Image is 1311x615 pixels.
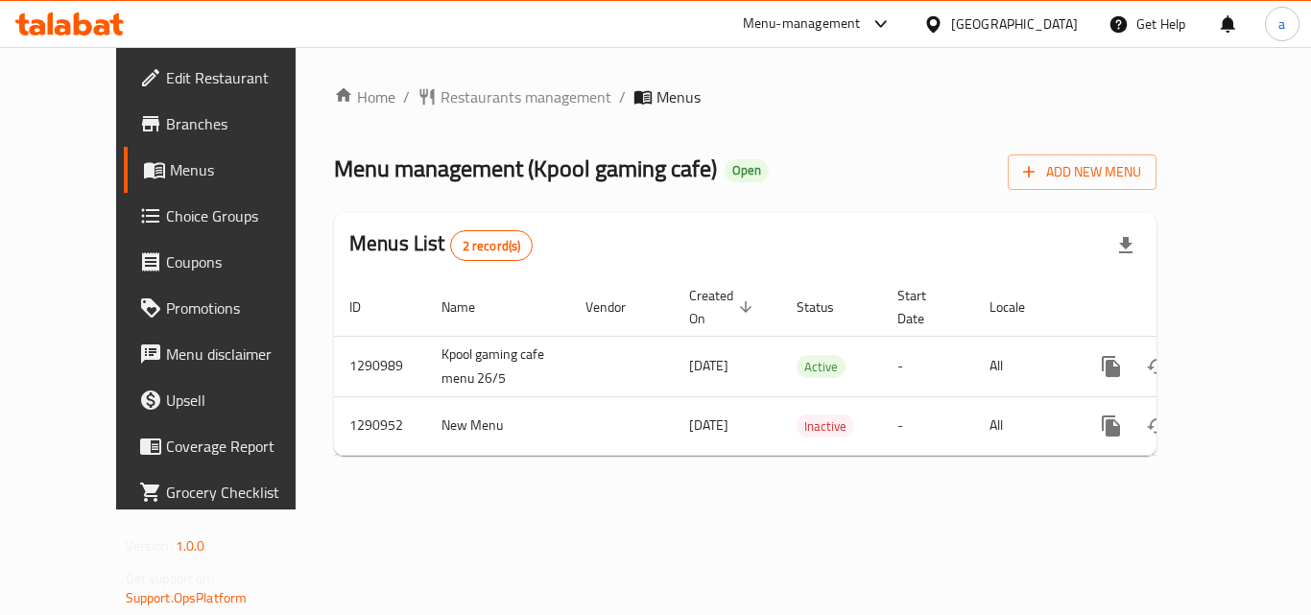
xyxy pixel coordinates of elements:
span: ID [349,296,386,319]
div: Inactive [797,414,854,438]
span: Choice Groups [166,204,320,227]
a: Branches [124,101,335,147]
a: Menus [124,147,335,193]
div: Active [797,355,846,378]
div: Menu-management [743,12,861,35]
td: 1290989 [334,336,426,396]
a: Menu disclaimer [124,331,335,377]
td: 1290952 [334,396,426,455]
div: Total records count [450,230,534,261]
td: Kpool gaming cafe menu 26/5 [426,336,570,396]
span: Restaurants management [441,85,611,108]
span: Branches [166,112,320,135]
span: Coupons [166,250,320,273]
a: Restaurants management [417,85,611,108]
span: [DATE] [689,353,728,378]
span: Edit Restaurant [166,66,320,89]
span: Start Date [897,284,951,330]
span: Inactive [797,415,854,438]
div: Export file [1103,223,1149,269]
div: Open [725,159,769,182]
a: Upsell [124,377,335,423]
td: All [974,336,1073,396]
span: Created On [689,284,758,330]
nav: breadcrumb [334,85,1156,108]
span: a [1278,13,1285,35]
span: Menu disclaimer [166,343,320,366]
a: Promotions [124,285,335,331]
a: Support.OpsPlatform [126,585,248,610]
button: Change Status [1134,403,1180,449]
span: Status [797,296,859,319]
td: - [882,336,974,396]
button: more [1088,403,1134,449]
span: [DATE] [689,413,728,438]
span: Add New Menu [1023,160,1141,184]
span: Vendor [585,296,651,319]
li: / [403,85,410,108]
span: Version: [126,533,173,558]
span: Promotions [166,296,320,319]
span: Menus [656,85,701,108]
span: 1.0.0 [176,533,205,558]
h2: Menus List [349,229,533,261]
a: Edit Restaurant [124,55,335,101]
span: Menus [170,158,320,181]
td: - [882,396,974,455]
a: Coupons [124,239,335,285]
a: Grocery Checklist [124,469,335,515]
button: more [1088,343,1134,390]
td: All [974,396,1073,455]
th: Actions [1073,278,1288,337]
span: Name [441,296,500,319]
span: Locale [989,296,1050,319]
button: Change Status [1134,343,1180,390]
a: Home [334,85,395,108]
span: Upsell [166,389,320,412]
td: New Menu [426,396,570,455]
a: Coverage Report [124,423,335,469]
span: Coverage Report [166,435,320,458]
span: Get support on: [126,566,214,591]
span: Grocery Checklist [166,481,320,504]
span: Menu management ( Kpool gaming cafe ) [334,147,717,190]
span: 2 record(s) [451,237,533,255]
span: Open [725,162,769,178]
span: Active [797,356,846,378]
button: Add New Menu [1008,154,1156,190]
div: [GEOGRAPHIC_DATA] [951,13,1078,35]
li: / [619,85,626,108]
a: Choice Groups [124,193,335,239]
table: enhanced table [334,278,1288,456]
